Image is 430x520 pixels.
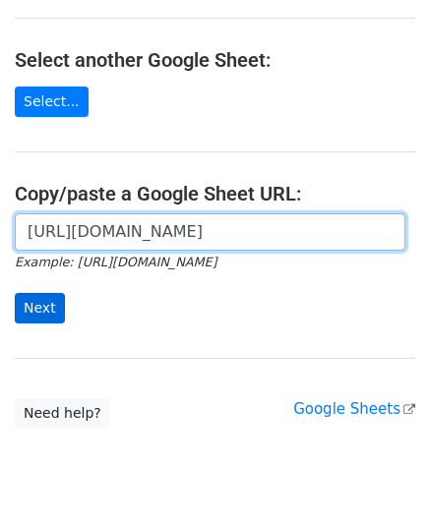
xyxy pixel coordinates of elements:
h4: Copy/paste a Google Sheet URL: [15,182,415,205]
input: Paste your Google Sheet URL here [15,213,405,251]
a: Google Sheets [293,400,415,418]
a: Select... [15,87,89,117]
small: Example: [URL][DOMAIN_NAME] [15,255,216,269]
iframe: Chat Widget [332,426,430,520]
h4: Select another Google Sheet: [15,48,415,72]
a: Need help? [15,398,110,429]
input: Next [15,293,65,323]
